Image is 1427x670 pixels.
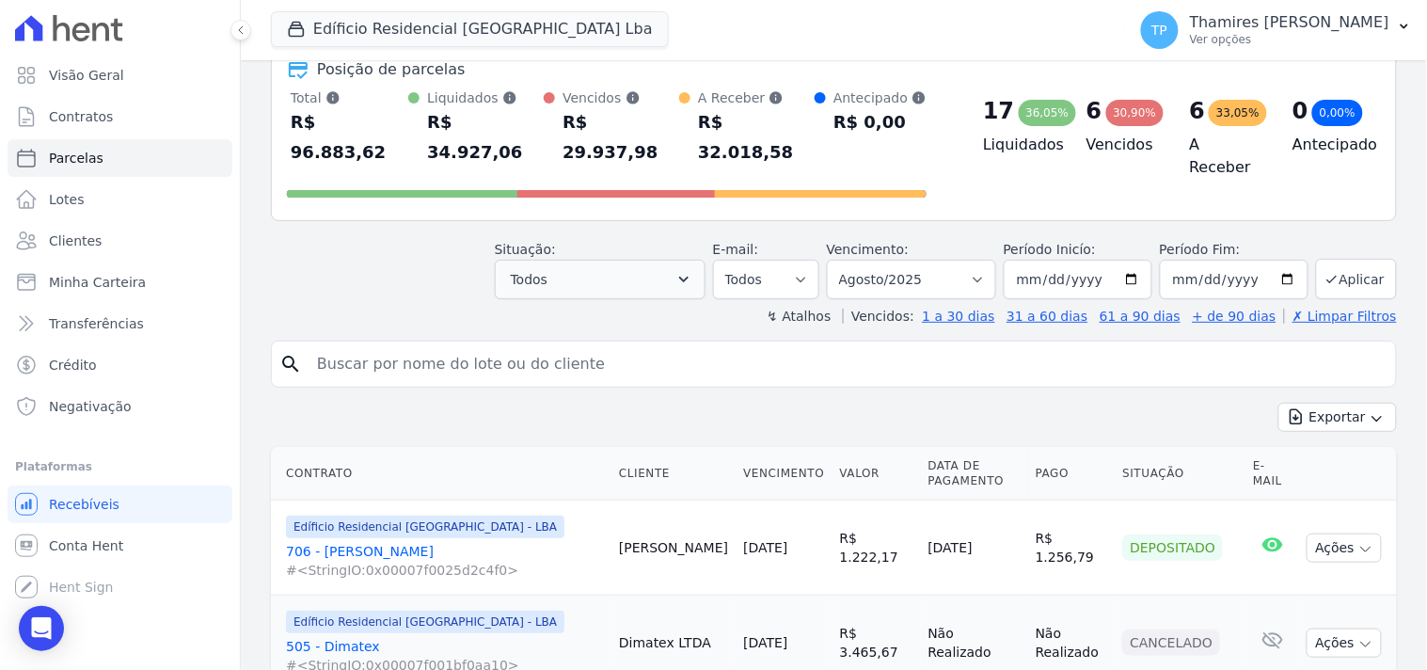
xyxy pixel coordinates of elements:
div: Antecipado [833,88,927,107]
td: R$ 1.222,17 [832,501,921,596]
a: Crédito [8,346,232,384]
label: Período Inicío: [1004,242,1096,257]
div: R$ 29.937,98 [563,107,679,167]
div: Depositado [1122,534,1223,561]
div: R$ 32.018,58 [698,107,815,167]
td: R$ 1.256,79 [1028,501,1116,596]
a: Clientes [8,222,232,260]
a: Lotes [8,181,232,218]
button: Aplicar [1316,259,1397,299]
div: 6 [1086,96,1102,126]
th: Pago [1028,447,1116,501]
a: Contratos [8,98,232,136]
span: Recebíveis [49,495,119,514]
th: Cliente [611,447,736,501]
a: [DATE] [743,635,787,650]
button: TP Thamires [PERSON_NAME] Ver opções [1126,4,1427,56]
div: Posição de parcelas [317,58,466,81]
a: Transferências [8,305,232,343]
h4: Vencidos [1086,134,1160,156]
td: [DATE] [921,501,1028,596]
span: Negativação [49,397,132,416]
span: Edíficio Residencial [GEOGRAPHIC_DATA] - LBA [286,611,564,633]
div: Open Intercom Messenger [19,606,64,651]
span: Contratos [49,107,113,126]
span: Clientes [49,231,102,250]
div: 6 [1190,96,1206,126]
div: 0,00% [1312,100,1363,126]
a: Conta Hent [8,527,232,565]
a: Visão Geral [8,56,232,94]
a: 706 - [PERSON_NAME]#<StringIO:0x00007f0025d2c4f0> [286,542,604,580]
label: Período Fim: [1160,240,1308,260]
span: Transferências [49,314,144,333]
a: + de 90 dias [1193,309,1276,324]
div: 36,05% [1019,100,1077,126]
label: Vencimento: [827,242,909,257]
span: Visão Geral [49,66,124,85]
span: Lotes [49,190,85,209]
div: Liquidados [427,88,544,107]
div: 33,05% [1209,100,1267,126]
th: Contrato [271,447,611,501]
div: Cancelado [1122,630,1220,656]
input: Buscar por nome do lote ou do cliente [306,345,1388,383]
label: ↯ Atalhos [767,309,831,324]
a: 31 a 60 dias [1007,309,1087,324]
div: R$ 0,00 [833,107,927,137]
p: Ver opções [1190,32,1389,47]
a: [DATE] [743,540,787,555]
p: Thamires [PERSON_NAME] [1190,13,1389,32]
button: Ações [1307,629,1382,658]
span: Parcelas [49,149,103,167]
a: Minha Carteira [8,263,232,301]
a: Parcelas [8,139,232,177]
h4: A Receber [1190,134,1263,179]
div: 30,90% [1106,100,1165,126]
label: E-mail: [713,242,759,257]
div: 0 [1292,96,1308,126]
button: Todos [495,260,706,299]
th: Data de Pagamento [921,447,1028,501]
a: Recebíveis [8,486,232,523]
span: Crédito [49,356,97,375]
div: Plataformas [15,455,225,478]
div: A Receber [698,88,815,107]
button: Edíficio Residencial [GEOGRAPHIC_DATA] Lba [271,11,669,47]
a: 61 a 90 dias [1100,309,1181,324]
span: Edíficio Residencial [GEOGRAPHIC_DATA] - LBA [286,516,564,538]
div: Vencidos [563,88,679,107]
span: Todos [511,268,547,291]
span: #<StringIO:0x00007f0025d2c4f0> [286,561,604,580]
span: Minha Carteira [49,273,146,292]
td: [PERSON_NAME] [611,501,736,596]
div: Total [291,88,408,107]
th: E-mail [1245,447,1299,501]
div: R$ 96.883,62 [291,107,408,167]
h4: Antecipado [1292,134,1366,156]
span: Conta Hent [49,536,123,555]
button: Exportar [1278,403,1397,432]
span: TP [1151,24,1167,37]
div: 17 [983,96,1014,126]
i: search [279,353,302,375]
th: Vencimento [736,447,832,501]
a: Negativação [8,388,232,425]
div: R$ 34.927,06 [427,107,544,167]
th: Situação [1115,447,1245,501]
a: 1 a 30 dias [923,309,995,324]
h4: Liquidados [983,134,1056,156]
label: Situação: [495,242,556,257]
button: Ações [1307,534,1382,563]
th: Valor [832,447,921,501]
a: ✗ Limpar Filtros [1284,309,1397,324]
label: Vencidos: [843,309,914,324]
